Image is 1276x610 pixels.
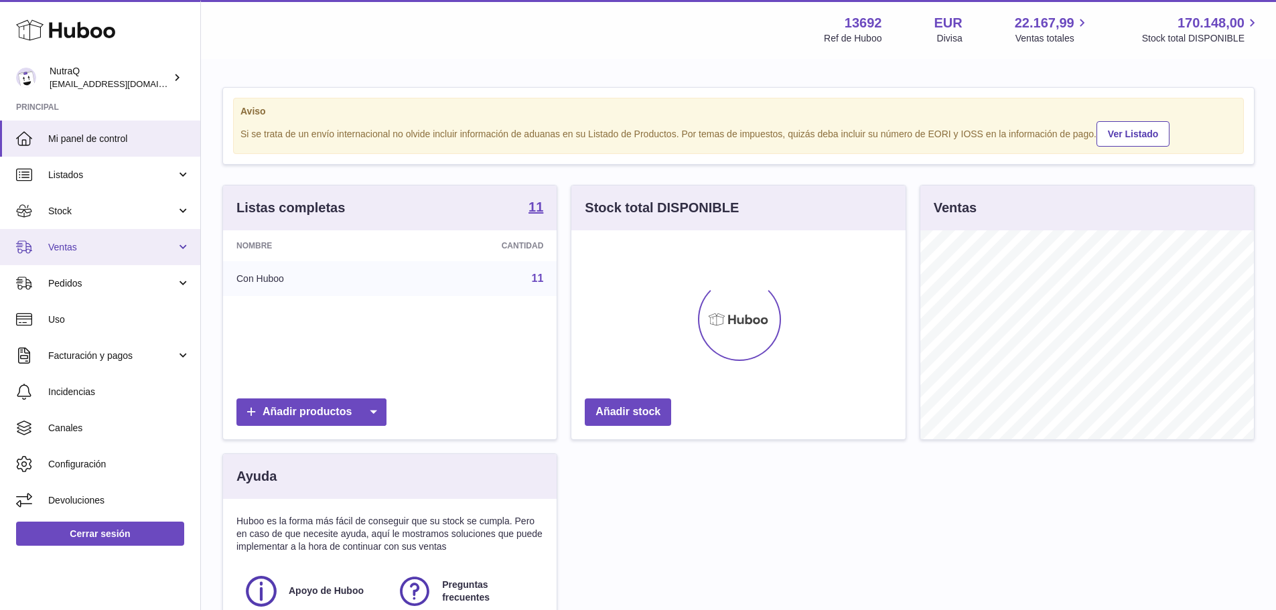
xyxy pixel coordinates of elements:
span: Mi panel de control [48,133,190,145]
span: Configuración [48,458,190,471]
div: NutraQ [50,65,170,90]
span: Stock total DISPONIBLE [1142,32,1260,45]
div: Si se trata de un envío internacional no olvide incluir información de aduanas en su Listado de P... [240,119,1236,147]
a: 22.167,99 Ventas totales [1015,14,1090,45]
div: Ref de Huboo [824,32,881,45]
span: Canales [48,422,190,435]
img: internalAdmin-13692@internal.huboo.com [16,68,36,88]
a: 11 [528,200,543,216]
td: Con Huboo [223,261,397,296]
span: Incidencias [48,386,190,398]
th: Nombre [223,230,397,261]
span: Stock [48,205,176,218]
strong: Aviso [240,105,1236,118]
h3: Listas completas [236,199,345,217]
a: Añadir productos [236,398,386,426]
span: Ventas [48,241,176,254]
span: [EMAIL_ADDRESS][DOMAIN_NAME] [50,78,197,89]
span: Facturación y pagos [48,350,176,362]
span: Preguntas frecuentes [442,579,535,604]
a: Apoyo de Huboo [243,573,383,609]
strong: EUR [934,14,962,32]
a: 11 [532,273,544,284]
span: Uso [48,313,190,326]
strong: 11 [528,200,543,214]
th: Cantidad [397,230,557,261]
a: Preguntas frecuentes [397,573,537,609]
span: Listados [48,169,176,181]
a: 170.148,00 Stock total DISPONIBLE [1142,14,1260,45]
h3: Stock total DISPONIBLE [585,199,739,217]
p: Huboo es la forma más fácil de conseguir que su stock se cumpla. Pero en caso de que necesite ayu... [236,515,543,553]
span: Ventas totales [1015,32,1090,45]
span: 22.167,99 [1015,14,1074,32]
h3: Ayuda [236,467,277,485]
span: Apoyo de Huboo [289,585,364,597]
a: Añadir stock [585,398,671,426]
h3: Ventas [934,199,977,217]
a: Ver Listado [1096,121,1169,147]
span: 170.148,00 [1178,14,1245,32]
span: Pedidos [48,277,176,290]
span: Devoluciones [48,494,190,507]
a: Cerrar sesión [16,522,184,546]
div: Divisa [937,32,963,45]
strong: 13692 [845,14,882,32]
